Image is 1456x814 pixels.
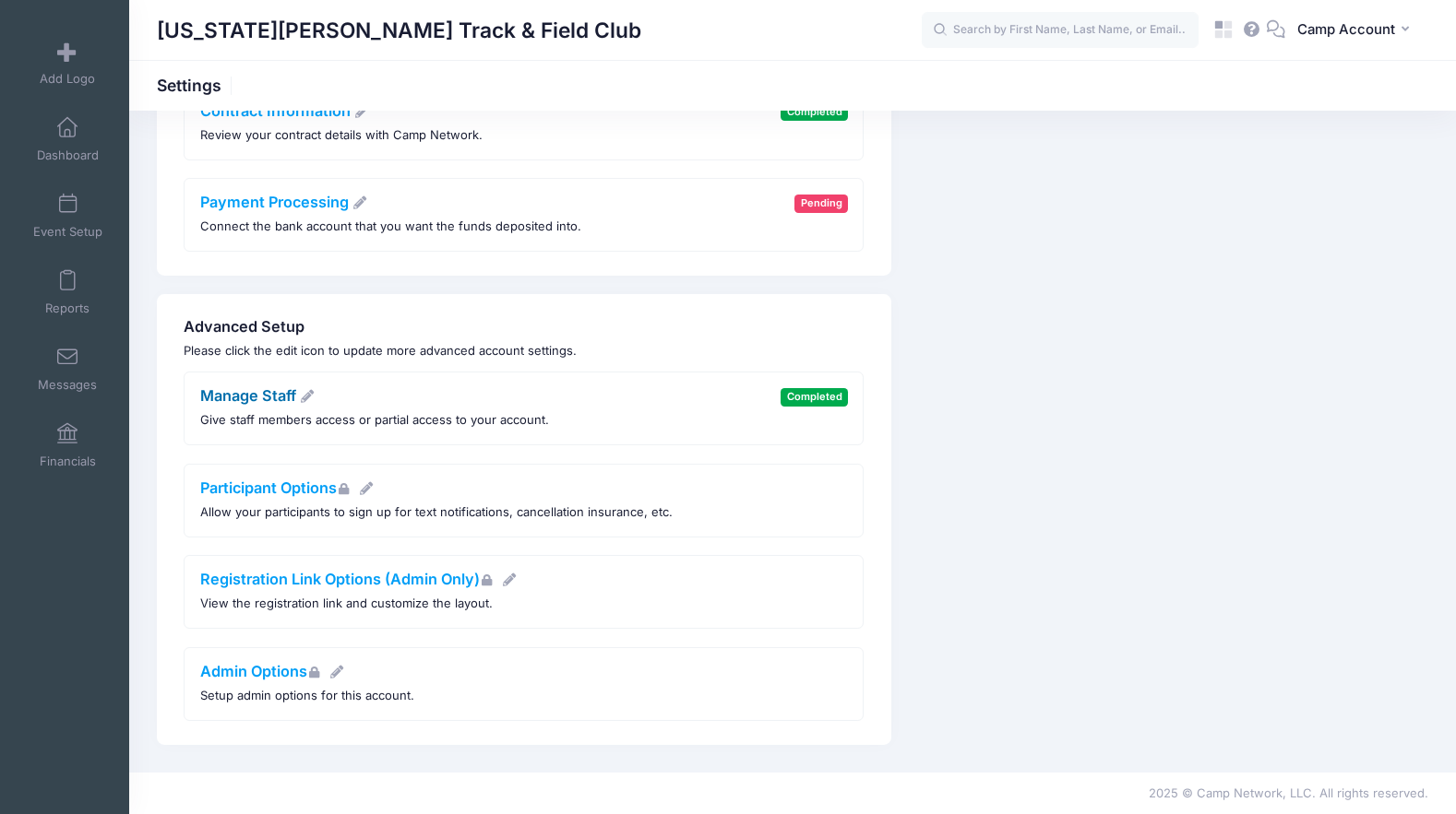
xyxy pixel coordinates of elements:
[200,193,368,211] a: Payment Processing
[184,318,864,336] h4: Advanced Setup
[37,147,99,163] span: Dashboard
[781,388,848,406] span: Completed
[157,9,641,52] h1: [US_STATE][PERSON_NAME] Track & Field Club
[38,377,97,393] span: Messages
[200,478,375,497] a: Participant Options
[200,570,518,588] a: Registration Link Options (Admin Only)
[781,103,848,121] span: Completed
[24,336,112,401] a: Messages
[200,218,581,236] p: Connect the bank account that you want the funds deposited into.
[200,687,414,705] p: Setup admin options for this account.
[1285,9,1428,52] button: Camp Account
[24,260,112,324] a: Reports
[200,101,370,120] a: Contract Information
[200,662,345,680] a: Admin Options
[1297,19,1395,40] span: Camp Account
[45,301,90,316] span: Reports
[24,413,112,478] a: Financials
[794,195,848,212] span: Pending
[200,386,316,405] a: Manage Staff
[24,30,112,95] a: Add Logo
[200,411,549,430] p: Give staff members access or partial access to your account.
[24,183,112,248] a: Event Setup
[40,71,95,87] span: Add Logo
[184,342,864,360] p: Please click the edit icon to update more advanced account settings.
[33,224,102,240] span: Event Setup
[200,126,483,145] p: Review your contract details with Camp Network.
[24,107,112,171] a: Dashboard
[922,12,1199,49] input: Search by First Name, Last Name, or Email...
[1149,785,1428,800] span: 2025 © Camp Network, LLC. All rights reserved.
[200,595,518,613] p: View the registration link and customize the layout.
[200,503,673,522] p: Allow your participants to sign up for text notifications, cancellation insurance, etc.
[40,454,96,469] span: Financials
[157,76,237,95] h1: Settings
